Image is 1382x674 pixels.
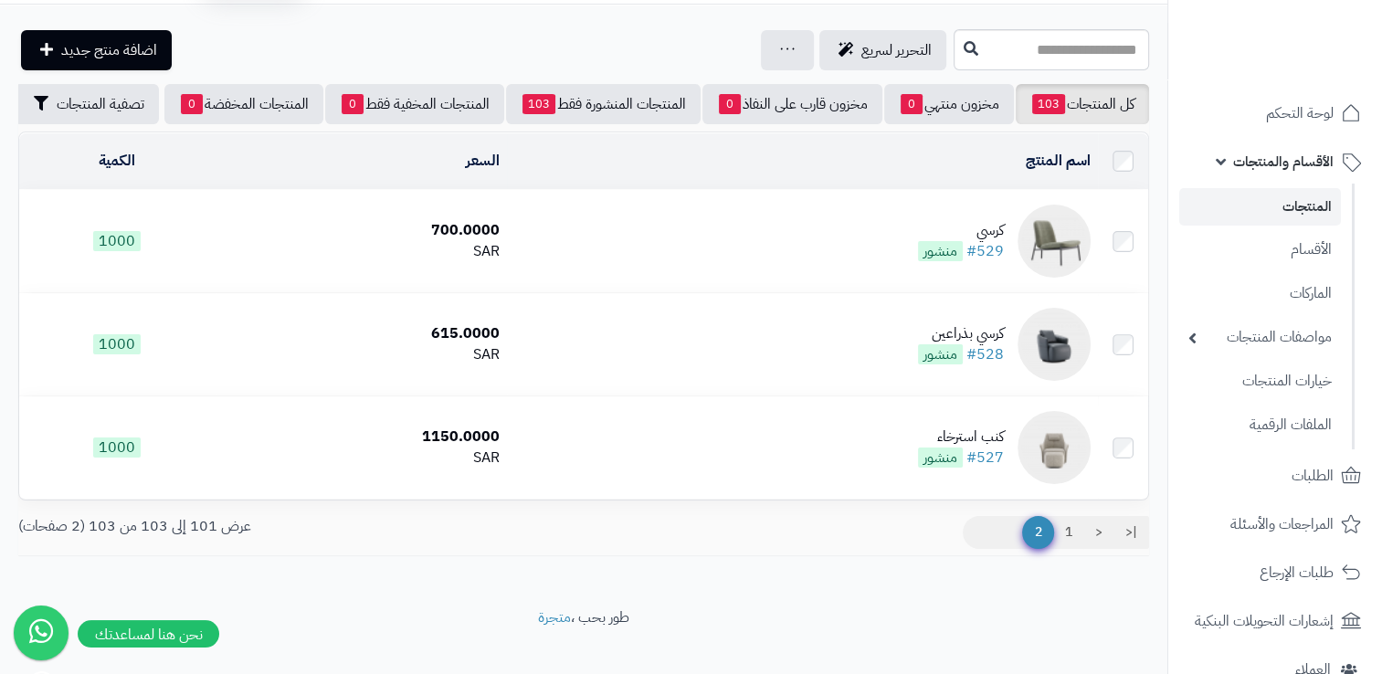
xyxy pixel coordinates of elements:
[966,240,1004,262] a: #529
[223,241,500,262] div: SAR
[918,323,1004,344] div: كرسي بذراعين
[1016,84,1149,124] a: كل المنتجات103
[1018,205,1091,278] img: كرسي
[1018,411,1091,484] img: كنب استرخاء
[1260,560,1334,585] span: طلبات الإرجاع
[861,39,932,61] span: التحرير لسريع
[1022,516,1054,549] span: 2
[1032,94,1065,114] span: 103
[966,447,1004,469] a: #527
[1292,463,1334,489] span: الطلبات
[1179,318,1341,357] a: مواصفات المنتجات
[61,39,157,61] span: اضافة منتج جديد
[1179,454,1371,498] a: الطلبات
[538,606,571,628] a: متجرة
[1233,149,1334,174] span: الأقسام والمنتجات
[819,30,946,70] a: التحرير لسريع
[93,334,141,354] span: 1000
[1179,188,1341,226] a: المنتجات
[1083,516,1114,549] a: <
[918,220,1004,241] div: كرسي
[506,84,701,124] a: المنتجات المنشورة فقط103
[1179,274,1341,313] a: الماركات
[918,241,963,261] span: منشور
[1179,91,1371,135] a: لوحة التحكم
[719,94,741,114] span: 0
[181,94,203,114] span: 0
[15,84,159,124] button: تصفية المنتجات
[223,448,500,469] div: SAR
[223,344,500,365] div: SAR
[325,84,504,124] a: المنتجات المخفية فقط0
[1230,511,1334,537] span: المراجعات والأسئلة
[1018,308,1091,381] img: كرسي بذراعين
[342,94,364,114] span: 0
[1053,516,1084,549] a: 1
[702,84,882,124] a: مخزون قارب على النفاذ0
[1179,230,1341,269] a: الأقسام
[1179,502,1371,546] a: المراجعات والأسئلة
[1113,516,1149,549] a: |<
[918,427,1004,448] div: كنب استرخاء
[1195,608,1334,634] span: إشعارات التحويلات البنكية
[164,84,323,124] a: المنتجات المخفضة0
[522,94,555,114] span: 103
[918,448,963,468] span: منشور
[1179,551,1371,595] a: طلبات الإرجاع
[5,516,584,537] div: عرض 101 إلى 103 من 103 (2 صفحات)
[99,150,135,172] a: الكمية
[466,150,500,172] a: السعر
[1179,405,1341,445] a: الملفات الرقمية
[901,94,923,114] span: 0
[884,84,1014,124] a: مخزون منتهي0
[93,231,141,251] span: 1000
[1179,599,1371,643] a: إشعارات التحويلات البنكية
[223,220,500,241] div: 700.0000
[918,344,963,364] span: منشور
[57,93,144,115] span: تصفية المنتجات
[966,343,1004,365] a: #528
[1026,150,1091,172] a: اسم المنتج
[21,30,172,70] a: اضافة منتج جديد
[223,323,500,344] div: 615.0000
[93,437,141,458] span: 1000
[1266,100,1334,126] span: لوحة التحكم
[1258,40,1365,79] img: logo-2.png
[223,427,500,448] div: 1150.0000
[1179,362,1341,401] a: خيارات المنتجات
